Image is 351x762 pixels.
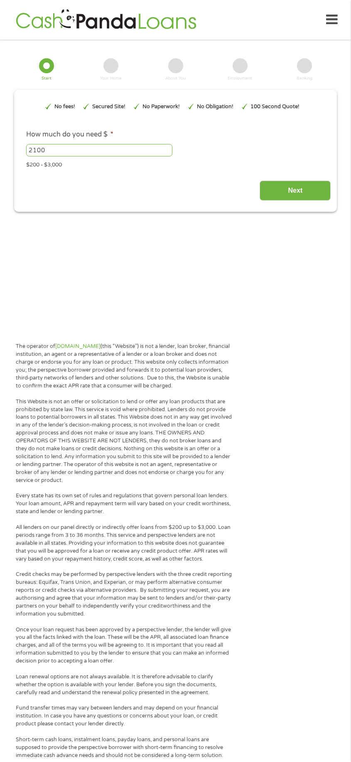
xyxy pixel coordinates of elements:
p: All lenders on our panel directly or indirectly offer loans from $200 up to $3,000. Loan periods ... [16,524,232,563]
div: Your Home [100,77,122,81]
p: No fees! [54,103,75,111]
p: This Website is not an offer or solicitation to lend or offer any loan products that are prohibit... [16,398,232,484]
p: No Paperwork! [142,103,180,111]
p: 100 Second Quote! [250,103,299,111]
div: About You [165,77,186,81]
p: Secured Site! [92,103,125,111]
p: Every state has its own set of rules and regulations that govern personal loan lenders. Your loan... [16,492,232,516]
label: How much do you need $ [26,130,113,139]
div: Banking [297,77,312,81]
p: Loan renewal options are not always available. It is therefore advisable to clarify whether the o... [16,673,232,697]
div: Employment [228,77,252,81]
p: Once your loan request has been approved by a perspective lender, the lender will give you all th... [16,626,232,665]
div: Start [42,77,52,81]
a: [DOMAIN_NAME] [55,343,101,350]
p: No Obligation! [197,103,233,111]
p: Credit checks may be performed by perspective lenders with the three credit reporting bureaus: Eq... [16,571,232,618]
p: The operator of (this “Website”) is not a lender, loan broker, financial institution, an agent or... [16,343,232,390]
p: Short-term cash loans, instalment loans, payday loans, and personal loans are supposed to provide... [16,736,232,760]
img: GetLoanNow Logo [13,8,199,32]
div: $200 - $3,000 [26,158,325,169]
input: Next [260,181,331,201]
p: Fund transfer times may vary between lenders and may depend on your financial institution. In cas... [16,704,232,728]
